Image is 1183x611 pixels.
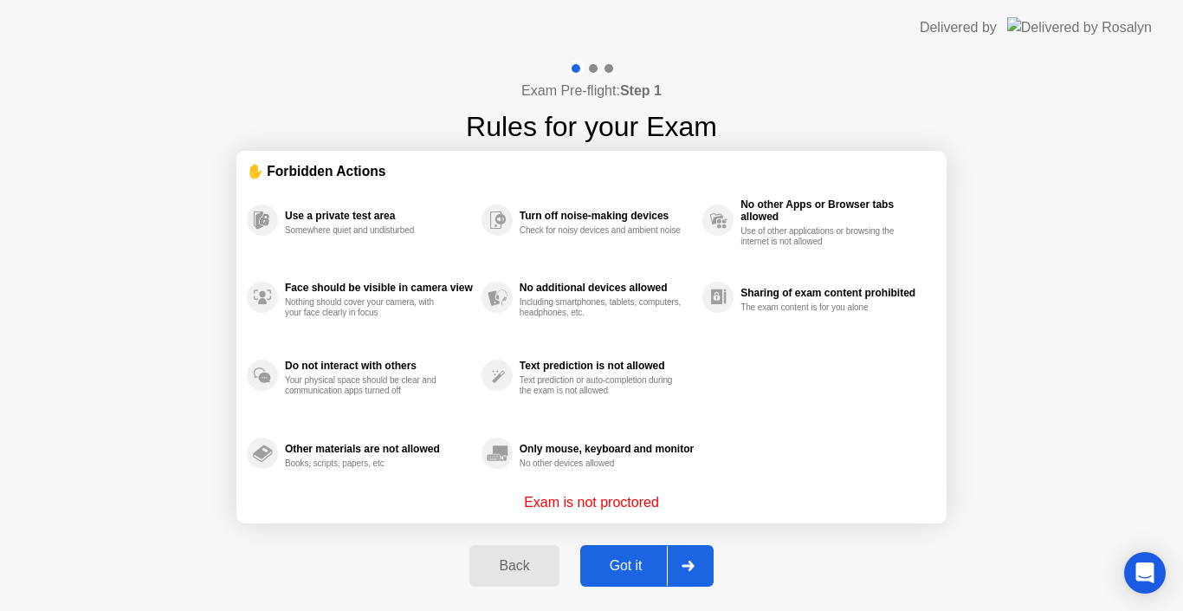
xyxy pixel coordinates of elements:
[285,458,449,469] div: Books, scripts, papers, etc
[520,458,683,469] div: No other devices allowed
[580,545,714,587] button: Got it
[1007,17,1152,37] img: Delivered by Rosalyn
[521,81,662,101] h4: Exam Pre-flight:
[520,297,683,318] div: Including smartphones, tablets, computers, headphones, etc.
[920,17,997,38] div: Delivered by
[740,198,928,223] div: No other Apps or Browser tabs allowed
[520,360,694,372] div: Text prediction is not allowed
[285,375,449,396] div: Your physical space should be clear and communication apps turned off
[520,443,694,455] div: Only mouse, keyboard and monitor
[469,545,559,587] button: Back
[285,282,473,294] div: Face should be visible in camera view
[247,161,936,181] div: ✋ Forbidden Actions
[1124,552,1166,594] div: Open Intercom Messenger
[285,225,449,236] div: Somewhere quiet and undisturbed
[475,558,553,574] div: Back
[285,297,449,318] div: Nothing should cover your camera, with your face clearly in focus
[740,287,928,299] div: Sharing of exam content prohibited
[620,83,662,98] b: Step 1
[285,443,473,455] div: Other materials are not allowed
[466,106,717,147] h1: Rules for your Exam
[740,226,904,247] div: Use of other applications or browsing the internet is not allowed
[520,282,694,294] div: No additional devices allowed
[740,302,904,313] div: The exam content is for you alone
[585,558,667,574] div: Got it
[285,360,473,372] div: Do not interact with others
[285,210,473,222] div: Use a private test area
[520,225,683,236] div: Check for noisy devices and ambient noise
[520,210,694,222] div: Turn off noise-making devices
[524,492,659,513] p: Exam is not proctored
[520,375,683,396] div: Text prediction or auto-completion during the exam is not allowed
